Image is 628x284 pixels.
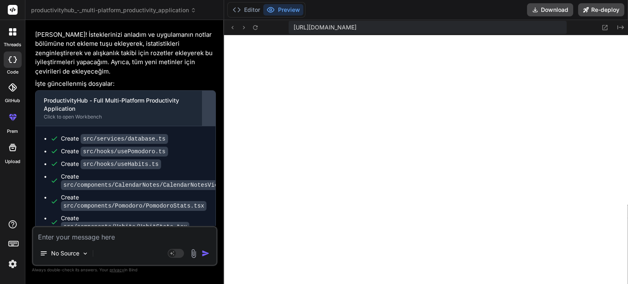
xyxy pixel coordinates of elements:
div: Create [61,172,238,189]
img: settings [6,257,20,271]
iframe: Preview [224,35,628,284]
span: [URL][DOMAIN_NAME] [294,23,357,31]
p: Always double-check its answers. Your in Bind [32,266,218,274]
button: Download [527,3,573,16]
div: Create [61,193,207,210]
img: attachment [189,249,198,258]
label: Upload [5,158,20,165]
p: İşte güncellenmiş dosyalar: [35,79,216,89]
code: src/hooks/useHabits.ts [81,159,161,169]
span: productivityhub_-_multi-platform_productivity_application [31,6,196,14]
code: src/components/Habits/HabitStats.tsx [61,222,189,232]
img: Pick Models [82,250,89,257]
code: src/services/database.ts [81,134,168,144]
div: ProductivityHub - Full Multi-Platform Productivity Application [44,96,194,113]
button: Editor [229,4,263,16]
div: Create [61,160,161,168]
label: threads [4,41,21,48]
label: GitHub [5,97,20,104]
img: icon [202,249,210,257]
button: ProductivityHub - Full Multi-Platform Productivity ApplicationClick to open Workbench [36,91,202,126]
p: [PERSON_NAME]! İsteklerinizi anladım ve uygulamanın notlar bölümüne not ekleme tuşu ekleyerek, is... [35,30,216,76]
span: privacy [110,267,124,272]
label: code [7,69,18,76]
code: src/components/Pomodoro/PomodoroStats.tsx [61,201,206,211]
label: prem [7,128,18,135]
button: Re-deploy [578,3,624,16]
div: Create [61,147,168,156]
div: Click to open Workbench [44,114,194,120]
div: Create [61,214,207,231]
div: Create [61,134,168,143]
code: src/hooks/usePomodoro.ts [81,147,168,157]
button: Preview [263,4,303,16]
p: No Source [51,249,79,257]
code: src/components/CalendarNotes/CalendarNotesView.tsx [61,180,238,190]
